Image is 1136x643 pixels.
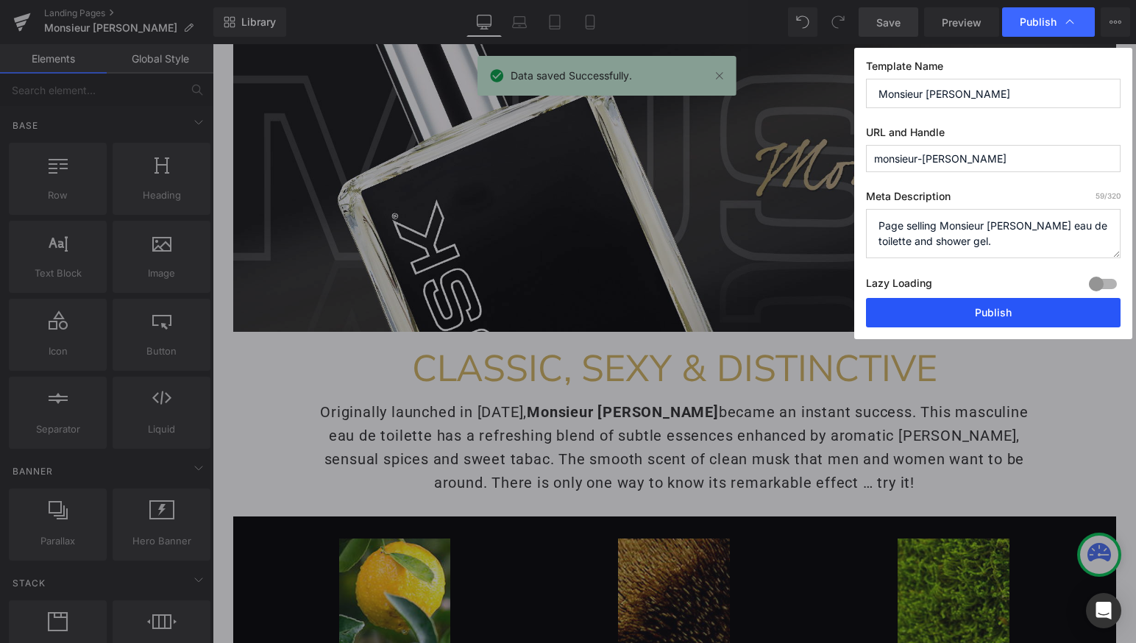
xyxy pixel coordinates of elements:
img: Close-up of musk [405,494,517,604]
span: /320 [1096,191,1121,200]
span: Publish [1020,15,1057,29]
img: Lemon in tree [127,494,238,605]
span: 59 [1096,191,1104,200]
textarea: Page selling Monsieur [PERSON_NAME] eau de toilette and shower gel. [866,209,1121,258]
label: Lazy Loading [866,274,932,298]
div: Open Intercom Messenger [1086,593,1121,628]
span: Monsieur [PERSON_NAME] [314,359,506,377]
img: Close-up of moss [685,494,797,605]
p: Originally launched in [DATE], became an instant success. This masculine eau de toilette has a re... [93,356,831,450]
label: Template Name [866,60,1121,79]
label: URL and Handle [866,126,1121,145]
span: CLASSIC, SEXY & DISTINCTIVE [199,299,725,350]
label: Meta Description [866,190,1121,209]
button: Publish [866,298,1121,327]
